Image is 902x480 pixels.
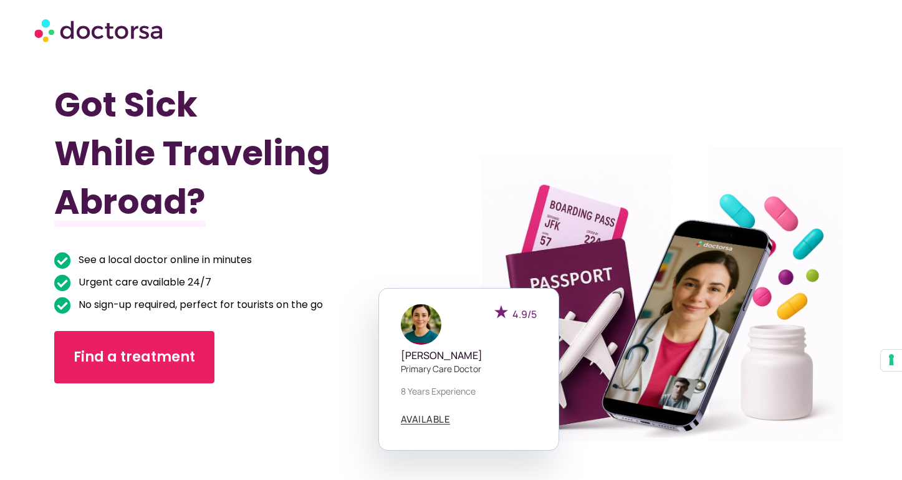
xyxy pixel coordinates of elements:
[881,350,902,371] button: Your consent preferences for tracking technologies
[75,251,252,269] span: See a local doctor online in minutes
[401,350,537,362] h5: [PERSON_NAME]
[54,80,391,226] h1: Got Sick While Traveling Abroad?
[54,331,214,383] a: Find a treatment
[401,385,537,398] p: 8 years experience
[401,415,451,424] span: AVAILABLE
[401,362,537,375] p: Primary care doctor
[75,296,323,314] span: No sign-up required, perfect for tourists on the go
[512,307,537,321] span: 4.9/5
[75,274,211,291] span: Urgent care available 24/7
[401,415,451,425] a: AVAILABLE
[74,347,195,367] span: Find a treatment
